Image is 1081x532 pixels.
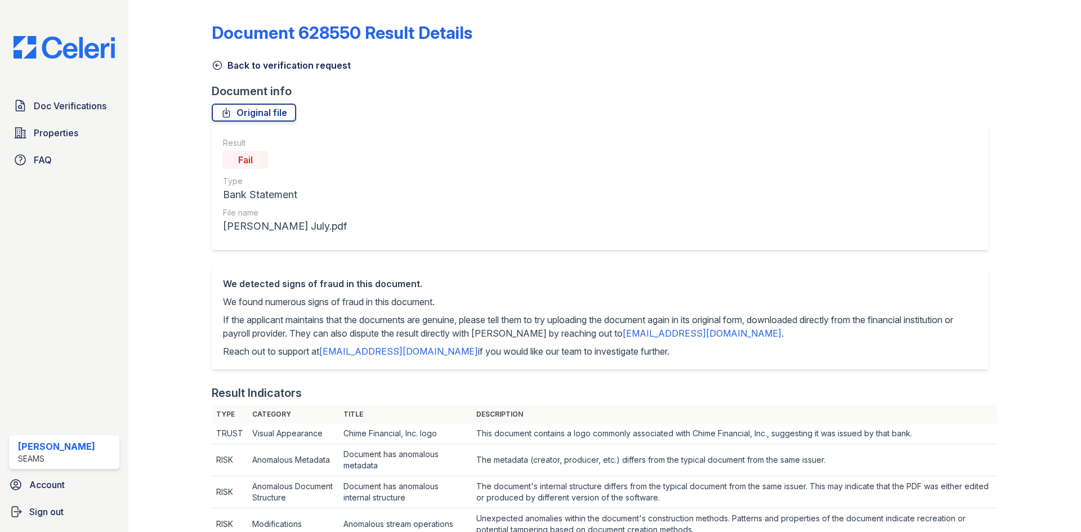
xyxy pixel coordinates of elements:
a: Account [5,473,124,496]
div: SEAMS [18,453,95,464]
th: Description [472,405,997,423]
td: The document's internal structure differs from the typical document from the same issuer. This ma... [472,476,997,508]
th: Title [339,405,472,423]
a: Back to verification request [212,59,351,72]
a: Sign out [5,500,124,523]
span: Sign out [29,505,64,518]
div: File name [223,207,347,218]
span: FAQ [34,153,52,167]
div: [PERSON_NAME] July.pdf [223,218,347,234]
div: Result Indicators [212,385,302,401]
span: Doc Verifications [34,99,106,113]
td: RISK [212,444,248,476]
td: TRUST [212,423,248,444]
span: Properties [34,126,78,140]
div: Fail [223,151,268,169]
td: Document has anomalous metadata [339,444,472,476]
td: The metadata (creator, producer, etc.) differs from the typical document from the same issuer. [472,444,997,476]
td: Anomalous Document Structure [248,476,339,508]
th: Type [212,405,248,423]
td: RISK [212,476,248,508]
td: This document contains a logo commonly associated with Chime Financial, Inc., suggesting it was i... [472,423,997,444]
div: Type [223,176,347,187]
img: CE_Logo_Blue-a8612792a0a2168367f1c8372b55b34899dd931a85d93a1a3d3e32e68fde9ad4.png [5,36,124,59]
div: Bank Statement [223,187,347,203]
a: [EMAIL_ADDRESS][DOMAIN_NAME] [623,328,781,339]
td: Document has anomalous internal structure [339,476,472,508]
a: Properties [9,122,119,144]
div: We detected signs of fraud in this document. [223,277,977,290]
a: Document 628550 Result Details [212,23,472,43]
span: . [781,328,784,339]
a: [EMAIL_ADDRESS][DOMAIN_NAME] [319,346,478,357]
p: Reach out to support at if you would like our team to investigate further. [223,345,977,358]
th: Category [248,405,339,423]
td: Visual Appearance [248,423,339,444]
p: We found numerous signs of fraud in this document. [223,295,977,309]
div: [PERSON_NAME] [18,440,95,453]
td: Chime Financial, Inc. logo [339,423,472,444]
a: Original file [212,104,296,122]
span: Account [29,478,65,491]
p: If the applicant maintains that the documents are genuine, please tell them to try uploading the ... [223,313,977,340]
a: FAQ [9,149,119,171]
div: Document info [212,83,998,99]
div: Result [223,137,347,149]
td: Anomalous Metadata [248,444,339,476]
a: Doc Verifications [9,95,119,117]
